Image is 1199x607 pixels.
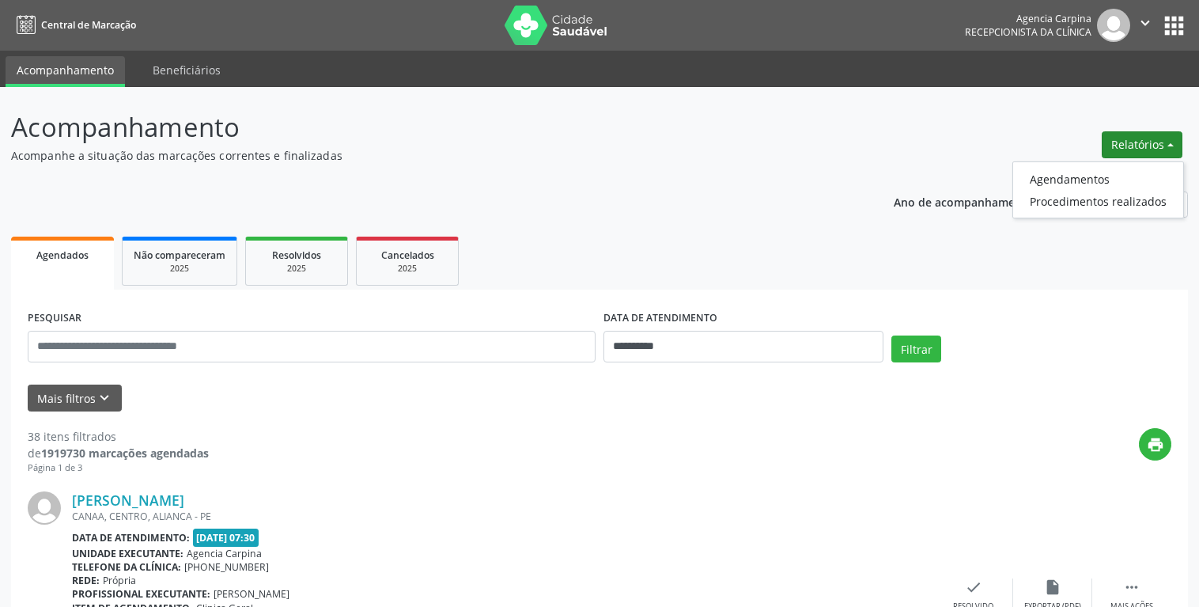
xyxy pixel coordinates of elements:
[72,510,934,523] div: CANAA, CENTRO, ALIANCA - PE
[142,56,232,84] a: Beneficiários
[28,385,122,412] button: Mais filtroskeyboard_arrow_down
[72,491,184,509] a: [PERSON_NAME]
[187,547,262,560] span: Agencia Carpina
[1013,168,1183,190] a: Agendamentos
[1097,9,1130,42] img: img
[381,248,434,262] span: Cancelados
[257,263,336,275] div: 2025
[28,491,61,525] img: img
[1123,579,1140,596] i: 
[103,574,136,587] span: Própria
[1102,131,1182,158] button: Relatórios
[1147,436,1164,453] i: print
[1013,190,1183,212] a: Procedimentos realizados
[1160,12,1188,40] button: apps
[134,263,225,275] div: 2025
[11,108,835,147] p: Acompanhamento
[72,574,100,587] b: Rede:
[184,560,269,574] span: [PHONE_NUMBER]
[603,306,717,331] label: DATA DE ATENDIMENTO
[11,12,136,38] a: Central de Marcação
[6,56,125,87] a: Acompanhamento
[28,428,209,445] div: 38 itens filtrados
[41,18,136,32] span: Central de Marcação
[894,192,1034,211] p: Ano de acompanhamento
[1130,9,1160,42] button: 
[41,446,209,461] strong: 1919730 marcações agendadas
[36,248,89,262] span: Agendados
[214,587,289,601] span: [PERSON_NAME]
[193,529,259,547] span: [DATE] 07:30
[368,263,447,275] div: 2025
[72,547,183,560] b: Unidade executante:
[965,25,1091,39] span: Recepcionista da clínica
[965,12,1091,25] div: Agencia Carpina
[28,461,209,475] div: Página 1 de 3
[134,248,225,262] span: Não compareceram
[1044,579,1061,596] i: insert_drive_file
[272,248,321,262] span: Resolvidos
[891,336,941,362] button: Filtrar
[11,147,835,164] p: Acompanhe a situação das marcações correntes e finalizadas
[28,445,209,461] div: de
[1139,428,1171,461] button: print
[96,389,113,407] i: keyboard_arrow_down
[1012,161,1184,218] ul: Relatórios
[72,531,190,544] b: Data de atendimento:
[72,587,210,601] b: Profissional executante:
[72,560,181,574] b: Telefone da clínica:
[28,306,81,331] label: PESQUISAR
[965,579,982,596] i: check
[1137,14,1154,32] i: 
